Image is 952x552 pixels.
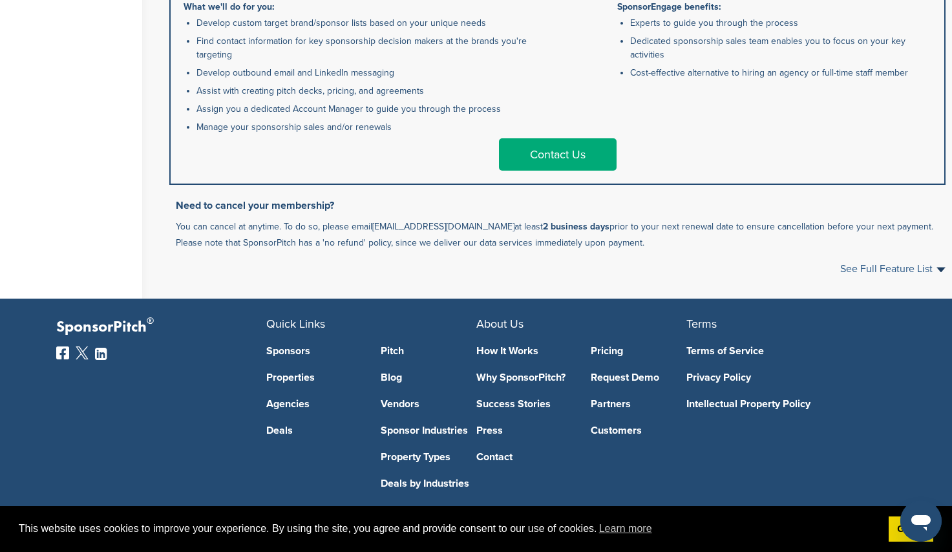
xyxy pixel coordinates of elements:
a: [EMAIL_ADDRESS][DOMAIN_NAME] [372,221,514,232]
a: Contact [476,452,572,462]
a: Privacy Policy [686,372,877,383]
b: 2 business days [543,221,609,232]
a: Blog [381,372,476,383]
a: Sponsor Industries [381,425,476,436]
li: Develop custom target brand/sponsor lists based on your unique needs [196,16,553,30]
a: Contact Us [499,138,617,171]
a: learn more about cookies [597,519,654,538]
p: You can cancel at anytime. To do so, please email at least prior to your next renewal date to ens... [176,218,946,251]
li: Cost-effective alternative to hiring an agency or full-time staff member [630,66,931,80]
li: Develop outbound email and LinkedIn messaging [196,66,553,80]
li: Find contact information for key sponsorship decision makers at the brands you're targeting [196,34,553,61]
span: This website uses cookies to improve your experience. By using the site, you agree and provide co... [19,519,878,538]
b: SponsorEngage benefits: [617,1,721,12]
a: Pricing [591,346,686,356]
a: How It Works [476,346,572,356]
iframe: Button to launch messaging window [900,500,942,542]
a: Pitch [381,346,476,356]
a: Agencies [266,399,362,409]
a: Why SponsorPitch? [476,372,572,383]
h3: Need to cancel your membership? [176,198,946,213]
a: Sponsors [266,346,362,356]
a: Partners [591,399,686,409]
a: Customers [591,425,686,436]
a: Success Stories [476,399,572,409]
span: About Us [476,317,524,331]
span: Quick Links [266,317,325,331]
li: Dedicated sponsorship sales team enables you to focus on your key activities [630,34,931,61]
a: Deals [266,425,362,436]
a: Terms of Service [686,346,877,356]
b: What we'll do for you: [184,1,275,12]
a: Deals by Types [381,505,476,515]
p: SponsorPitch [56,318,266,337]
li: Experts to guide you through the process [630,16,931,30]
a: dismiss cookie message [889,516,933,542]
a: Press [476,425,572,436]
a: Properties [266,372,362,383]
a: Property Types [381,452,476,462]
li: Assign you a dedicated Account Manager to guide you through the process [196,102,553,116]
img: Facebook [56,346,69,359]
span: Terms [686,317,717,331]
li: Manage your sponsorship sales and/or renewals [196,120,553,134]
img: Twitter [76,346,89,359]
span: ® [147,313,154,329]
a: Deals by Industries [381,478,476,489]
a: Vendors [381,399,476,409]
a: Request Demo [591,372,686,383]
li: Assist with creating pitch decks, pricing, and agreements [196,84,553,98]
a: Intellectual Property Policy [686,399,877,409]
a: See Full Feature List [840,264,946,274]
